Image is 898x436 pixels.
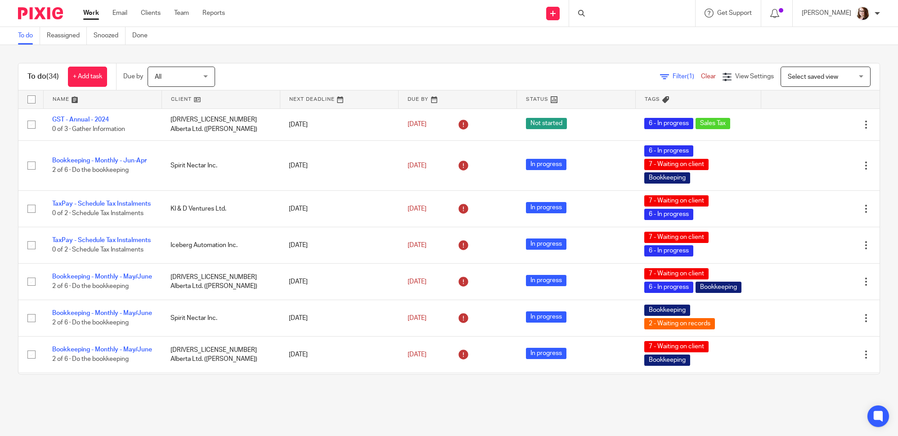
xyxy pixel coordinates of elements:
span: 2 of 6 · Do the bookkeeping [52,283,129,289]
span: 7 - Waiting on client [644,341,709,352]
td: [DATE] [280,227,398,263]
td: [DRIVERS_LICENSE_NUMBER] Alberta Ltd. ([PERSON_NAME]) [162,336,280,373]
span: Bookkeeping [644,355,690,366]
h1: To do [27,72,59,81]
td: [DATE] [280,140,398,190]
span: All [155,74,162,80]
a: + Add task [68,67,107,87]
span: 6 - In progress [644,209,693,220]
td: [DATE] [280,373,398,405]
span: Tags [645,97,660,102]
td: [DATE] [280,263,398,300]
td: [DATE] [280,336,398,373]
td: Iceberg Automation Inc. [162,227,280,263]
span: 2 of 6 · Do the bookkeeping [52,167,129,173]
span: View Settings [735,73,774,80]
td: [DRIVERS_LICENSE_NUMBER] Alberta Ltd. ([PERSON_NAME]) [162,108,280,140]
span: In progress [526,275,566,286]
span: 2 - Waiting on records [644,318,715,329]
a: Reports [202,9,225,18]
span: Sales Tax [696,118,730,129]
span: Get Support [717,10,752,16]
span: [DATE] [408,242,427,248]
span: Bookkeeping [644,305,690,316]
span: 0 of 2 · Schedule Tax Instalments [52,210,144,216]
a: Done [132,27,154,45]
a: Reassigned [47,27,87,45]
span: Filter [673,73,701,80]
span: 7 - Waiting on client [644,159,709,170]
span: [DATE] [408,162,427,169]
td: [DATE] [280,190,398,227]
span: (1) [687,73,694,80]
a: Email [112,9,127,18]
span: Bookkeeping [644,172,690,184]
span: 7 - Waiting on client [644,268,709,279]
span: 2 of 6 · Do the bookkeeping [52,356,129,362]
td: Spirit Nectar Inc. [162,300,280,336]
td: KI & D Ventures Ltd. [162,190,280,227]
span: [DATE] [408,121,427,128]
td: [DRIVERS_LICENSE_NUMBER] Alberta Ltd. ([PERSON_NAME]) [162,263,280,300]
span: 6 - In progress [644,282,693,293]
a: Snoozed [94,27,126,45]
span: 6 - In progress [644,118,693,129]
span: In progress [526,159,566,170]
span: In progress [526,348,566,359]
span: [DATE] [408,279,427,285]
img: Pixie [18,7,63,19]
a: TaxPay - Schedule Tax Instalments [52,237,151,243]
a: Clear [701,73,716,80]
span: [DATE] [408,206,427,212]
a: Bookkeeping - Monthly - May/June [52,310,152,316]
span: 7 - Waiting on client [644,232,709,243]
a: Work [83,9,99,18]
span: Not started [526,118,567,129]
span: 6 - In progress [644,245,693,256]
a: GST - Annual - 2024 [52,117,109,123]
span: In progress [526,311,566,323]
span: Bookkeeping [696,282,741,293]
td: [DATE] [280,300,398,336]
span: 2 of 6 · Do the bookkeeping [52,319,129,326]
p: Due by [123,72,143,81]
td: Spirit Nectar Inc. [162,140,280,190]
a: TaxPay - Schedule Tax Instalments [52,201,151,207]
span: In progress [526,202,566,213]
span: (34) [46,73,59,80]
p: [PERSON_NAME] [802,9,851,18]
span: 0 of 3 · Gather Information [52,126,125,132]
span: 6 - In progress [644,145,693,157]
img: Kelsey%20Website-compressed%20Resized.jpg [856,6,870,21]
span: [DATE] [408,351,427,358]
a: Bookkeeping - Monthly - May/June [52,274,152,280]
span: 7 - Waiting on client [644,195,709,207]
span: [DATE] [408,315,427,321]
a: Clients [141,9,161,18]
span: In progress [526,238,566,250]
span: Select saved view [788,74,838,80]
a: To do [18,27,40,45]
a: Bookkeeping - Monthly - Jun-Apr [52,157,147,164]
span: 0 of 2 · Schedule Tax Instalments [52,247,144,253]
td: Spirit Nectar Inc. [162,373,280,405]
a: Team [174,9,189,18]
a: Bookkeeping - Monthly - May/June [52,346,152,353]
td: [DATE] [280,108,398,140]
